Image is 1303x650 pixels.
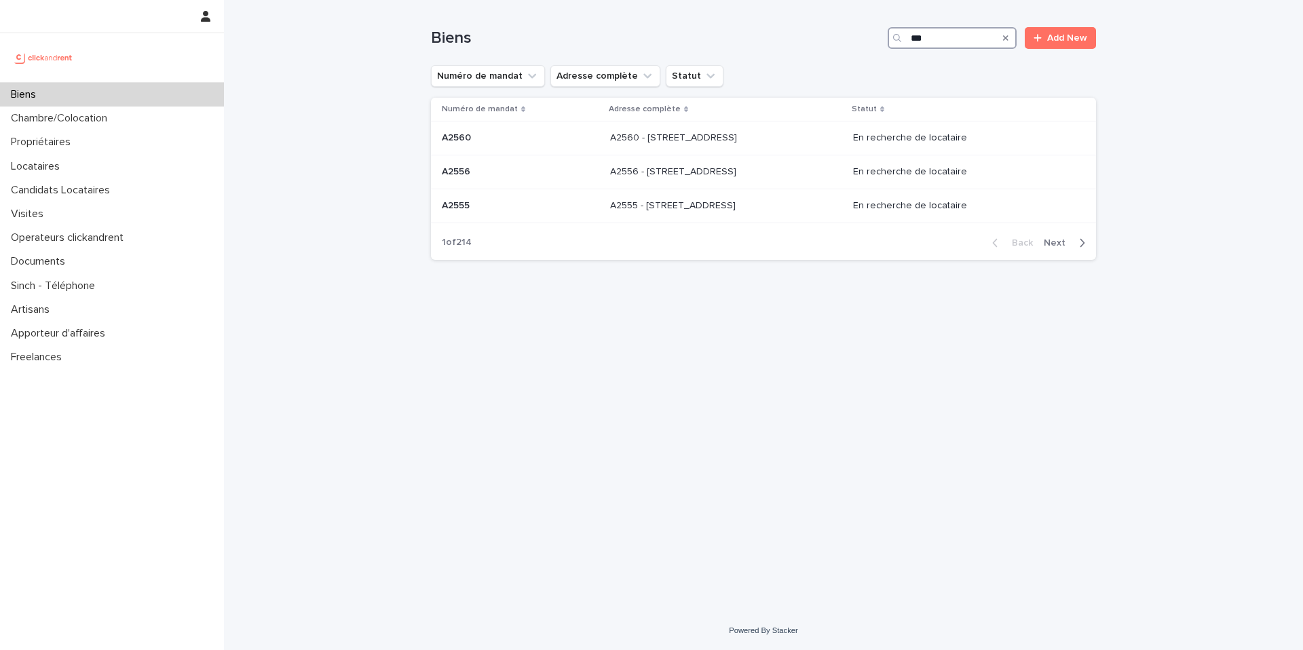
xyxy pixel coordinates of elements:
p: Propriétaires [5,136,81,149]
a: Add New [1025,27,1096,49]
span: Next [1044,238,1074,248]
p: Adresse complète [609,102,681,117]
p: Visites [5,208,54,221]
p: A2560 [442,130,474,144]
p: A2555 [442,197,472,212]
p: En recherche de locataire [853,200,1074,212]
p: Statut [852,102,877,117]
p: Sinch - Téléphone [5,280,106,292]
p: Candidats Locataires [5,184,121,197]
p: A2556 [442,164,473,178]
button: Back [981,237,1038,249]
p: Apporteur d'affaires [5,327,116,340]
input: Search [888,27,1017,49]
p: Freelances [5,351,73,364]
p: Artisans [5,303,60,316]
img: UCB0brd3T0yccxBKYDjQ [11,44,77,71]
h1: Biens [431,28,882,48]
tr: A2560A2560 A2560 - [STREET_ADDRESS]A2560 - [STREET_ADDRESS] En recherche de locataire [431,121,1096,155]
p: A2555 - [STREET_ADDRESS] [610,197,738,212]
button: Next [1038,237,1096,249]
p: En recherche de locataire [853,166,1074,178]
p: Operateurs clickandrent [5,231,134,244]
button: Numéro de mandat [431,65,545,87]
p: Documents [5,255,76,268]
p: A2560 - [STREET_ADDRESS] [610,130,740,144]
tr: A2555A2555 A2555 - [STREET_ADDRESS]A2555 - [STREET_ADDRESS] En recherche de locataire [431,189,1096,223]
p: A2556 - [STREET_ADDRESS] [610,164,739,178]
button: Statut [666,65,723,87]
p: En recherche de locataire [853,132,1074,144]
tr: A2556A2556 A2556 - [STREET_ADDRESS]A2556 - [STREET_ADDRESS] En recherche de locataire [431,155,1096,189]
p: Chambre/Colocation [5,112,118,125]
button: Adresse complète [550,65,660,87]
p: Locataires [5,160,71,173]
span: Back [1004,238,1033,248]
p: Biens [5,88,47,101]
p: 1 of 214 [431,226,483,259]
a: Powered By Stacker [729,626,797,634]
p: Numéro de mandat [442,102,518,117]
span: Add New [1047,33,1087,43]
